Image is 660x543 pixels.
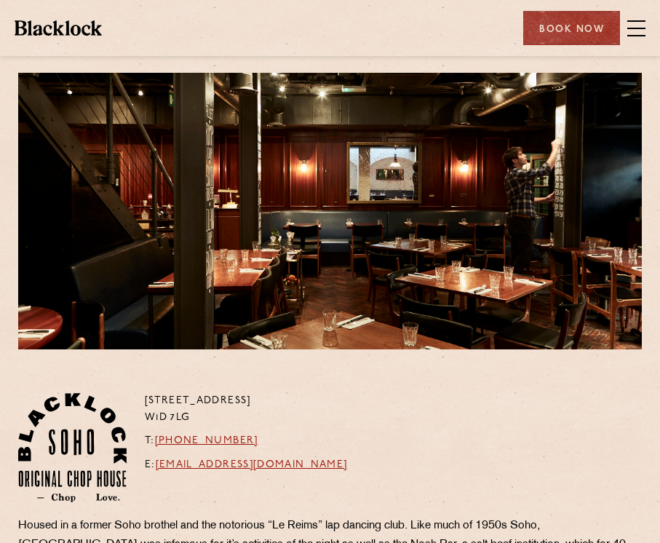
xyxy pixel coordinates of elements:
[523,11,620,45] div: Book Now
[145,457,348,474] p: E:
[18,393,127,502] img: Soho-stamp-default.svg
[145,393,348,426] p: [STREET_ADDRESS] W1D 7LG
[156,459,348,470] a: [EMAIL_ADDRESS][DOMAIN_NAME]
[145,433,348,450] p: T:
[155,435,258,446] a: [PHONE_NUMBER]
[15,20,102,35] img: BL_Textured_Logo-footer-cropped.svg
